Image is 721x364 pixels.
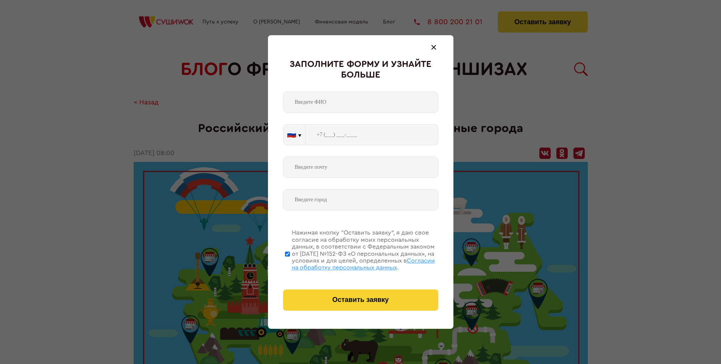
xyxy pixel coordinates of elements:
span: Согласии на обработку персональных данных [292,258,435,271]
div: Нажимая кнопку “Оставить заявку”, я даю свое согласие на обработку моих персональных данных, в со... [292,229,438,271]
button: 🇷🇺 [283,124,305,145]
button: Оставить заявку [283,289,438,311]
input: Введите город [283,189,438,210]
input: Введите почту [283,157,438,178]
div: Заполните форму и узнайте больше [283,59,438,80]
input: +7 (___) ___-____ [305,124,438,145]
input: Введите ФИО [283,92,438,113]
